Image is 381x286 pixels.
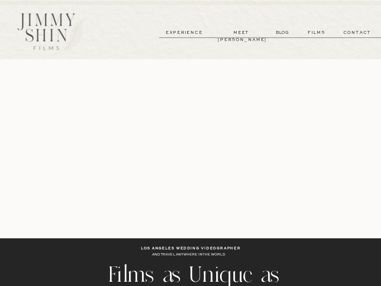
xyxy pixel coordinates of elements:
a: experience [160,29,208,36]
a: BLOG [276,29,290,36]
b: los angeles wedding videographer [141,246,241,250]
a: films [301,29,332,36]
a: contact [334,29,380,36]
a: meet [PERSON_NAME] [218,29,265,36]
p: AND TRAVEL ANYWHERE IN THE WORLD [152,252,230,258]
